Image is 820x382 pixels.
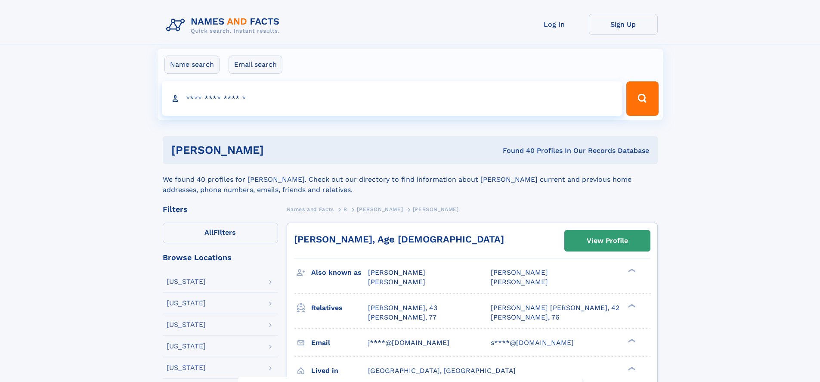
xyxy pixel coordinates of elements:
a: Names and Facts [287,204,334,214]
div: Browse Locations [163,254,278,261]
div: We found 40 profiles for [PERSON_NAME]. Check out our directory to find information about [PERSON... [163,164,658,195]
a: View Profile [565,230,650,251]
a: R [343,204,347,214]
span: All [204,228,214,236]
h3: Lived in [311,363,368,378]
span: [GEOGRAPHIC_DATA], [GEOGRAPHIC_DATA] [368,366,516,375]
a: [PERSON_NAME] [357,204,403,214]
input: search input [162,81,623,116]
label: Filters [163,223,278,243]
span: [PERSON_NAME] [357,206,403,212]
h3: Email [311,335,368,350]
span: [PERSON_NAME] [413,206,459,212]
div: [US_STATE] [167,321,206,328]
div: ❯ [626,338,636,343]
div: ❯ [626,268,636,273]
a: [PERSON_NAME] [PERSON_NAME], 42 [491,303,619,313]
div: View Profile [587,231,628,251]
span: [PERSON_NAME] [491,268,548,276]
img: Logo Names and Facts [163,14,287,37]
div: [US_STATE] [167,300,206,307]
button: Search Button [626,81,658,116]
div: [US_STATE] [167,364,206,371]
div: Filters [163,205,278,213]
h3: Also known as [311,265,368,280]
a: [PERSON_NAME], 43 [368,303,437,313]
div: [US_STATE] [167,343,206,350]
span: [PERSON_NAME] [368,278,425,286]
div: [US_STATE] [167,278,206,285]
div: ❯ [626,303,636,308]
div: Found 40 Profiles In Our Records Database [383,146,649,155]
div: ❯ [626,366,636,371]
label: Email search [229,56,282,74]
span: [PERSON_NAME] [491,278,548,286]
h3: Relatives [311,301,368,315]
a: [PERSON_NAME], Age [DEMOGRAPHIC_DATA] [294,234,504,245]
span: R [343,206,347,212]
h1: [PERSON_NAME] [171,145,384,155]
a: [PERSON_NAME], 77 [368,313,436,322]
span: [PERSON_NAME] [368,268,425,276]
a: Sign Up [589,14,658,35]
a: [PERSON_NAME], 76 [491,313,560,322]
label: Name search [164,56,220,74]
a: Log In [520,14,589,35]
